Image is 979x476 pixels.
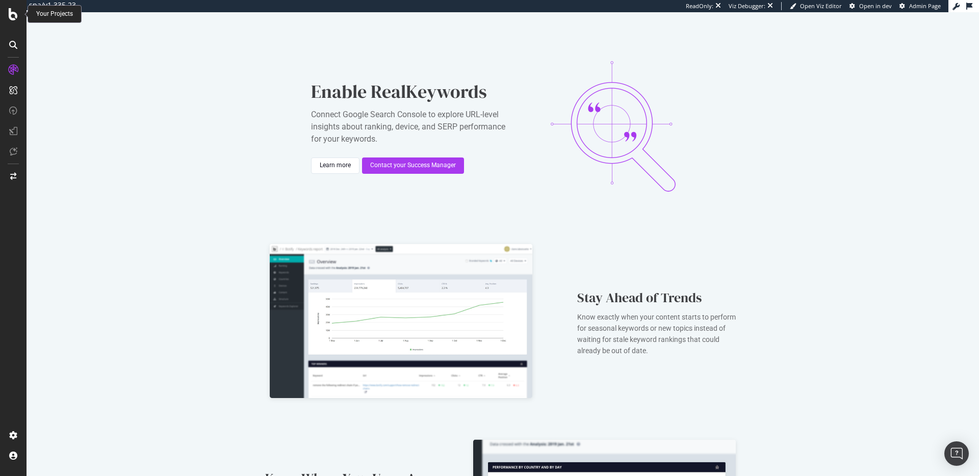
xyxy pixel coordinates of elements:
[729,2,765,10] div: Viz Debugger:
[311,157,359,174] button: Learn more
[577,288,740,307] div: Stay Ahead of Trends
[311,79,515,104] div: Enable RealKeywords
[849,2,892,10] a: Open in dev
[790,2,842,10] a: Open Viz Editor
[265,241,537,404] img: DGgV4rNX.png
[944,441,969,466] div: Open Intercom Messenger
[899,2,941,10] a: Admin Page
[686,2,713,10] div: ReadOnly:
[311,109,515,145] div: Connect Google Search Console to explore URL-level insights about ranking, device, and SERP perfo...
[859,2,892,10] span: Open in dev
[370,161,456,170] div: Contact your Success Manager
[577,311,740,356] div: Know exactly when your content starts to perform for seasonal keywords or new topics instead of w...
[800,2,842,10] span: Open Viz Editor
[36,10,73,18] div: Your Projects
[531,45,694,208] img: CrH9fuiy.png
[362,157,464,174] button: Contact your Success Manager
[320,161,351,170] div: Learn more
[909,2,941,10] span: Admin Page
